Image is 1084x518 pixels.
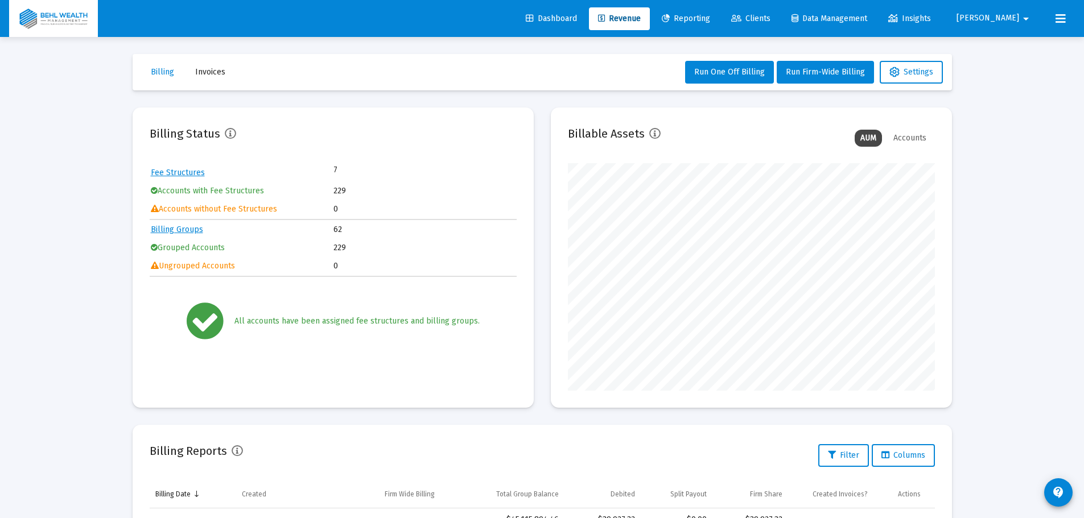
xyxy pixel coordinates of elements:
[813,490,868,499] div: Created Invoices?
[828,450,859,460] span: Filter
[333,258,516,275] td: 0
[722,7,780,30] a: Clients
[879,7,940,30] a: Insights
[385,490,435,499] div: Firm Wide Billing
[155,490,191,499] div: Billing Date
[786,67,865,77] span: Run Firm-Wide Billing
[151,67,174,77] span: Billing
[151,201,333,218] td: Accounts without Fee Structures
[750,490,782,499] div: Firm Share
[712,480,788,508] td: Column Firm Share
[855,130,882,147] div: AUM
[889,67,933,77] span: Settings
[151,168,205,177] a: Fee Structures
[150,125,220,143] h2: Billing Status
[792,14,867,23] span: Data Management
[151,183,333,200] td: Accounts with Fee Structures
[517,7,586,30] a: Dashboard
[943,7,1046,30] button: [PERSON_NAME]
[662,14,710,23] span: Reporting
[151,225,203,234] a: Billing Groups
[151,258,333,275] td: Ungrouped Accounts
[333,201,516,218] td: 0
[818,444,869,467] button: Filter
[333,239,516,256] td: 229
[18,7,89,30] img: Dashboard
[670,490,707,499] div: Split Payout
[782,7,876,30] a: Data Management
[234,316,480,327] div: All accounts have been assigned fee structures and billing groups.
[564,480,640,508] td: Column Debited
[898,490,921,499] div: Actions
[589,7,650,30] a: Revenue
[1019,7,1033,30] mat-icon: arrow_drop_down
[333,183,516,200] td: 229
[892,480,934,508] td: Column Actions
[694,67,765,77] span: Run One Off Billing
[242,490,266,499] div: Created
[881,450,925,460] span: Columns
[461,480,565,508] td: Column Total Group Balance
[333,164,424,176] td: 7
[358,480,460,508] td: Column Firm Wide Billing
[186,61,234,84] button: Invoices
[888,130,932,147] div: Accounts
[641,480,712,508] td: Column Split Payout
[568,125,645,143] h2: Billable Assets
[685,61,774,84] button: Run One Off Billing
[151,239,333,256] td: Grouped Accounts
[236,480,359,508] td: Column Created
[333,221,516,238] td: 62
[611,490,635,499] div: Debited
[872,444,935,467] button: Columns
[150,480,236,508] td: Column Billing Date
[195,67,225,77] span: Invoices
[150,442,227,460] h2: Billing Reports
[957,14,1019,23] span: [PERSON_NAME]
[880,61,943,84] button: Settings
[142,61,183,84] button: Billing
[1052,486,1065,499] mat-icon: contact_support
[598,14,641,23] span: Revenue
[526,14,577,23] span: Dashboard
[888,14,931,23] span: Insights
[496,490,559,499] div: Total Group Balance
[653,7,719,30] a: Reporting
[777,61,874,84] button: Run Firm-Wide Billing
[731,14,770,23] span: Clients
[788,480,892,508] td: Column Created Invoices?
